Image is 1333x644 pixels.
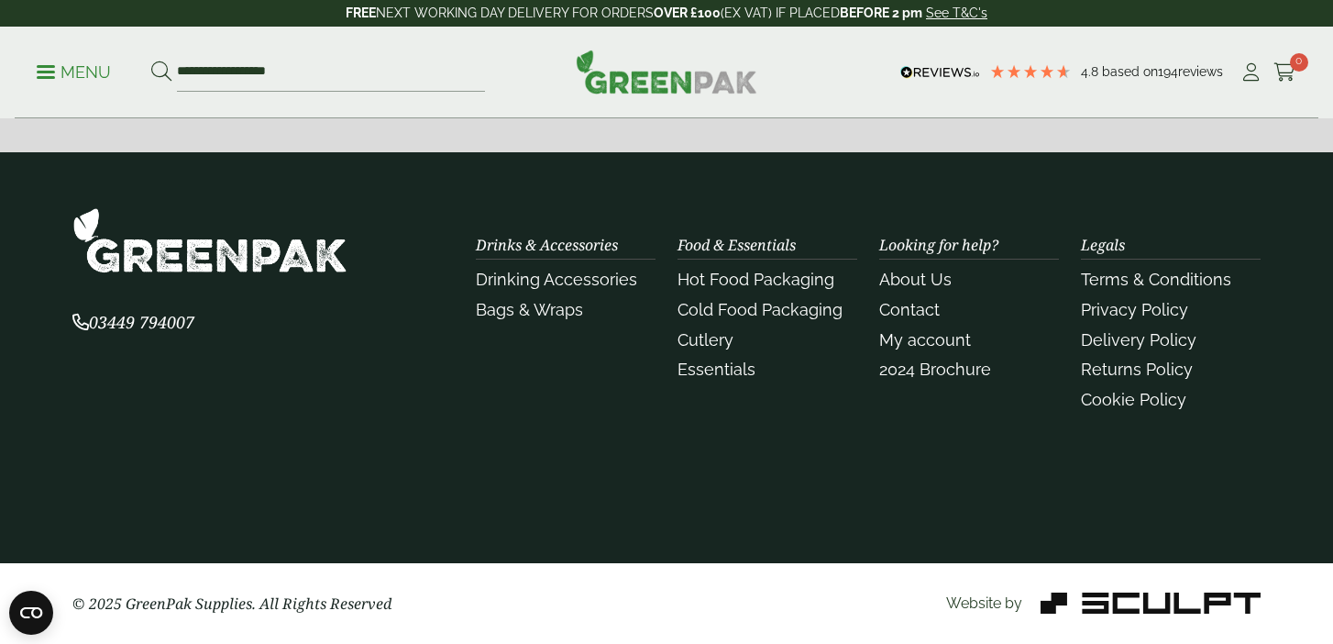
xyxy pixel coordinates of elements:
a: Cutlery [678,330,733,350]
img: REVIEWS.io [900,66,980,79]
a: Cookie Policy [1081,390,1186,409]
p: © 2025 GreenPak Supplies. All Rights Reserved [72,593,454,615]
span: 0 [1290,53,1308,72]
a: 0 [1273,59,1296,86]
div: 4.78 Stars [989,63,1072,80]
img: GreenPak Supplies [576,50,757,94]
span: 4.8 [1081,64,1102,79]
a: 03449 794007 [72,315,194,332]
a: Returns Policy [1081,360,1193,379]
a: Hot Food Packaging [678,270,834,289]
span: 03449 794007 [72,311,194,333]
span: 194 [1158,64,1178,79]
a: Privacy Policy [1081,300,1188,319]
a: Terms & Conditions [1081,270,1231,289]
a: My account [879,330,971,350]
a: See T&C's [926,6,987,20]
i: My Account [1239,63,1262,82]
a: Contact [879,300,940,319]
a: About Us [879,270,952,289]
img: GreenPak Supplies [72,207,347,274]
strong: FREE [346,6,376,20]
a: Drinking Accessories [476,270,637,289]
span: Based on [1102,64,1158,79]
span: reviews [1178,64,1223,79]
strong: BEFORE 2 pm [840,6,922,20]
i: Cart [1273,63,1296,82]
strong: OVER £100 [654,6,721,20]
a: Delivery Policy [1081,330,1196,350]
a: 2024 Brochure [879,360,991,379]
span: Website by [946,594,1022,612]
a: Essentials [678,360,755,379]
img: Sculpt [1041,593,1261,614]
a: Menu [37,61,111,80]
a: Cold Food Packaging [678,300,843,319]
button: Open CMP widget [9,591,53,635]
a: Bags & Wraps [476,300,583,319]
p: Menu [37,61,111,83]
